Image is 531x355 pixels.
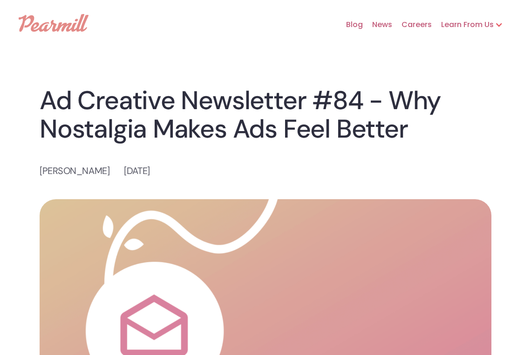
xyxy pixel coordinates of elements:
div: Learn From Us [432,19,494,30]
p: [PERSON_NAME] [40,164,109,178]
p: [DATE] [124,164,150,178]
a: Careers [392,10,432,40]
div: Learn From Us [432,10,512,40]
a: Blog [337,10,363,40]
h1: Ad Creative Newsletter #84 - Why Nostalgia Makes Ads Feel Better [40,86,491,143]
a: News [363,10,392,40]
